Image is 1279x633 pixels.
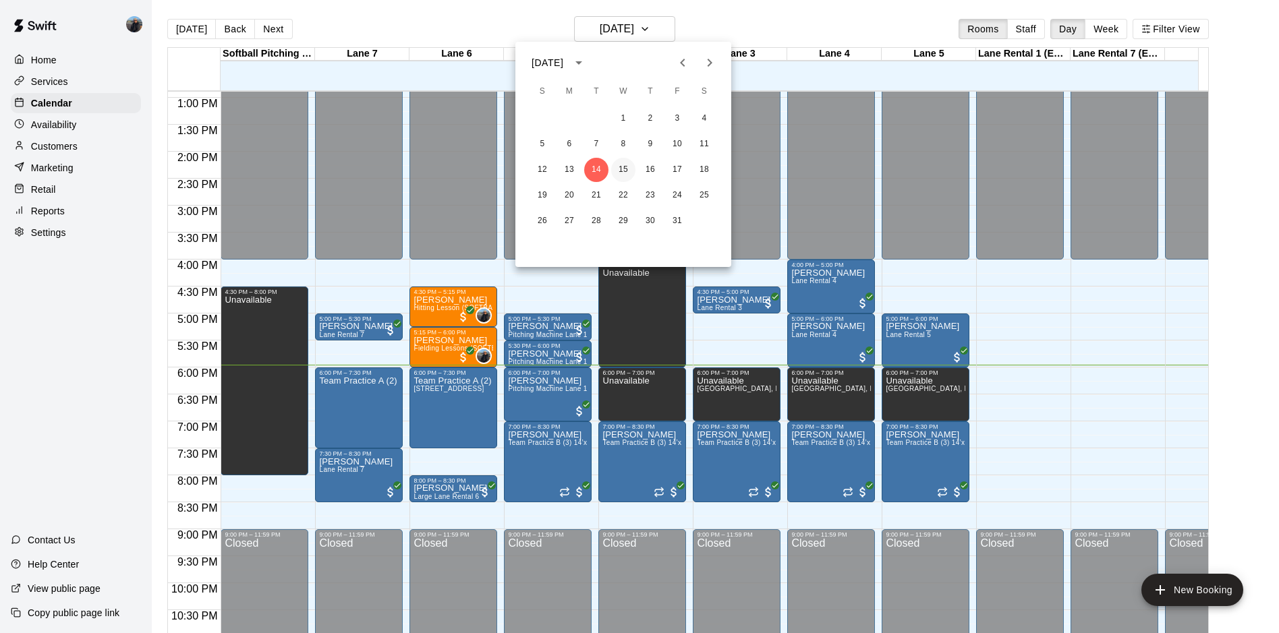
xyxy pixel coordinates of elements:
button: 28 [584,209,608,233]
button: 27 [557,209,581,233]
button: 10 [665,132,689,156]
button: 25 [692,183,716,208]
button: calendar view is open, switch to year view [567,51,590,74]
div: [DATE] [532,56,563,70]
button: 3 [665,107,689,131]
button: 11 [692,132,716,156]
button: 2 [638,107,662,131]
button: 29 [611,209,635,233]
button: 15 [611,158,635,182]
button: 1 [611,107,635,131]
span: Saturday [692,78,716,105]
button: 23 [638,183,662,208]
button: 22 [611,183,635,208]
button: Previous month [669,49,696,76]
span: Sunday [530,78,555,105]
button: 24 [665,183,689,208]
button: 17 [665,158,689,182]
button: 16 [638,158,662,182]
span: Thursday [638,78,662,105]
button: 31 [665,209,689,233]
button: 21 [584,183,608,208]
button: 9 [638,132,662,156]
span: Monday [557,78,581,105]
button: 8 [611,132,635,156]
button: 30 [638,209,662,233]
button: 14 [584,158,608,182]
button: 7 [584,132,608,156]
button: 26 [530,209,555,233]
button: 18 [692,158,716,182]
button: Next month [696,49,723,76]
button: 13 [557,158,581,182]
button: 12 [530,158,555,182]
button: 5 [530,132,555,156]
span: Friday [665,78,689,105]
span: Wednesday [611,78,635,105]
button: 4 [692,107,716,131]
button: 19 [530,183,555,208]
button: 20 [557,183,581,208]
span: Tuesday [584,78,608,105]
button: 6 [557,132,581,156]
